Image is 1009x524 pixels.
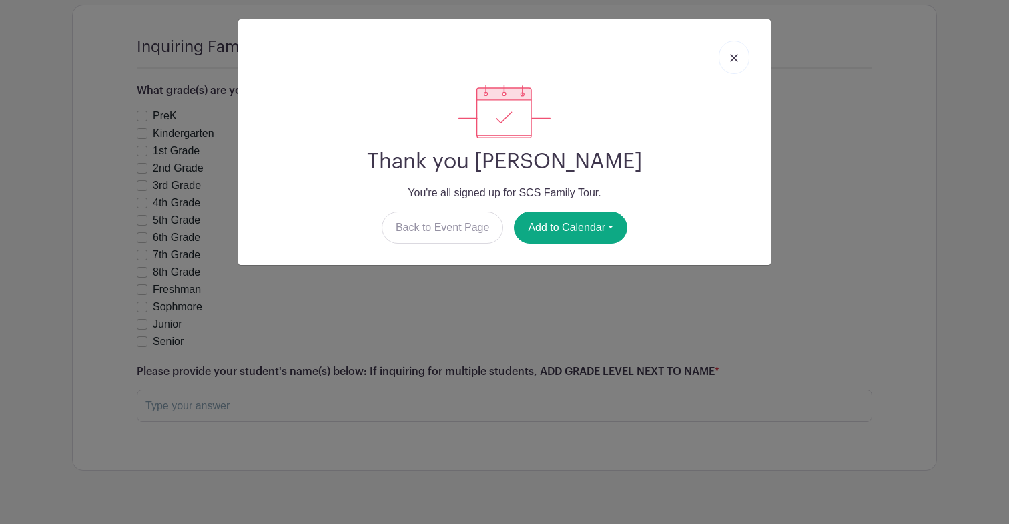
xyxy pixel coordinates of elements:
img: close_button-5f87c8562297e5c2d7936805f587ecaba9071eb48480494691a3f1689db116b3.svg [730,54,738,62]
img: signup_complete-c468d5dda3e2740ee63a24cb0ba0d3ce5d8a4ecd24259e683200fb1569d990c8.svg [458,85,551,138]
h2: Thank you [PERSON_NAME] [249,149,760,174]
a: Back to Event Page [382,212,504,244]
button: Add to Calendar [514,212,627,244]
p: You're all signed up for SCS Family Tour. [249,185,760,201]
